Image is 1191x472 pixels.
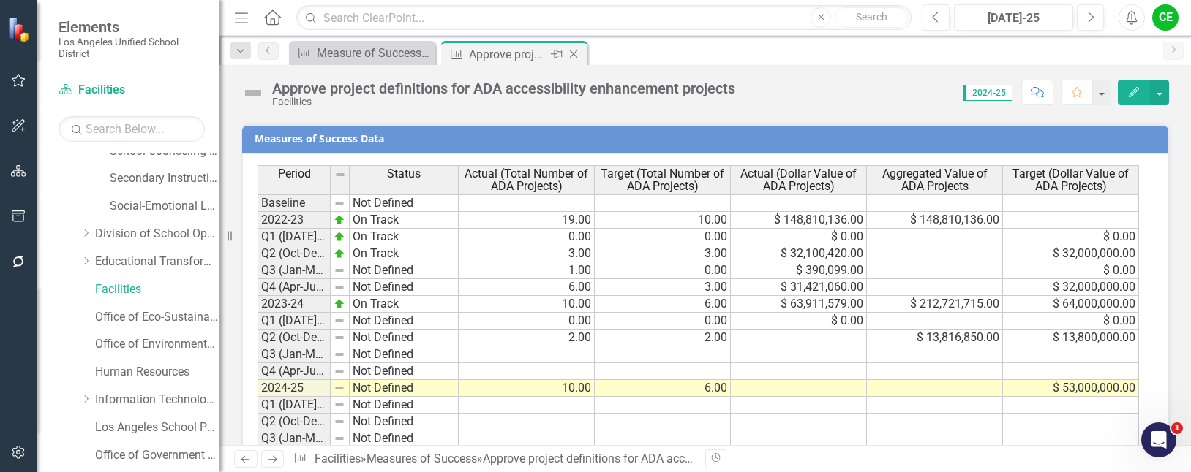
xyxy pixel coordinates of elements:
img: ClearPoint Strategy [7,16,33,42]
td: 2024-25 [258,380,331,397]
td: 19.00 [459,212,595,229]
td: $ 148,810,136.00 [867,212,1003,229]
a: Information Technology Services [95,392,219,408]
div: Measure of Success - Scorecard Report [317,44,432,62]
span: Actual (Total Number of ADA Projects) [462,167,591,193]
img: 8DAGhfEEPCf229AAAAAElFTkSuQmCC [334,433,345,444]
td: On Track [350,296,459,313]
td: Not Defined [350,279,459,296]
img: 8DAGhfEEPCf229AAAAAElFTkSuQmCC [334,315,345,327]
td: $ 32,000,000.00 [1003,279,1139,296]
a: Secondary Instruction [110,170,219,187]
td: Q3 (Jan-Mar)-25/26 [258,430,331,447]
td: Not Defined [350,397,459,414]
img: 8DAGhfEEPCf229AAAAAElFTkSuQmCC [334,264,345,276]
td: Not Defined [350,313,459,330]
td: $ 0.00 [731,313,867,330]
a: Human Resources [95,364,219,381]
img: 8DAGhfEEPCf229AAAAAElFTkSuQmCC [334,169,346,180]
td: $ 390,099.00 [731,262,867,279]
a: Measure of Success - Scorecard Report [293,44,432,62]
span: Actual (Dollar Value of ADA Projects) [734,167,863,193]
div: Facilities [272,96,735,107]
td: 2.00 [595,330,731,346]
span: Target (Total Number of ADA Projects) [598,167,727,193]
td: $ 32,000,000.00 [1003,245,1139,262]
td: $ 31,421,060.00 [731,279,867,296]
img: 8DAGhfEEPCf229AAAAAElFTkSuQmCC [334,399,345,411]
td: Q2 (Oct-Dec)-23/24 [258,245,331,262]
input: Search Below... [59,116,205,142]
td: $ 0.00 [1003,262,1139,279]
span: Status [387,167,421,180]
img: 8DAGhfEEPCf229AAAAAElFTkSuQmCC [334,332,345,343]
td: Q1 ([DATE]-Sep)-25/26 [258,397,331,414]
a: Facilities [59,82,205,99]
img: 8DAGhfEEPCf229AAAAAElFTkSuQmCC [334,416,345,427]
td: 2022-23 [258,212,331,229]
button: CE [1152,4,1179,31]
td: Q1 ([DATE]-Sep)-23/24 [258,229,331,245]
a: Office of Eco-Sustainability [95,309,219,326]
td: $ 64,000,000.00 [1003,296,1139,313]
a: Facilities [95,281,219,298]
td: Q1 ([DATE]-Sep)-24/25 [258,313,331,330]
td: 3.00 [459,245,595,262]
td: Not Defined [350,262,459,279]
td: 10.00 [459,380,595,397]
img: zOikAAAAAElFTkSuQmCC [334,231,345,243]
td: $ 13,816,850.00 [867,330,1003,346]
td: Q2 (Oct-Dec)-24/25 [258,330,331,346]
td: 0.00 [595,229,731,245]
td: 6.00 [595,380,731,397]
td: On Track [350,245,459,262]
td: 10.00 [459,296,595,313]
td: Not Defined [350,430,459,447]
td: 0.00 [595,313,731,330]
a: Facilities [315,452,361,465]
span: Elements [59,18,205,36]
td: 6.00 [459,279,595,296]
img: 8DAGhfEEPCf229AAAAAElFTkSuQmCC [334,382,345,394]
td: On Track [350,229,459,245]
td: 3.00 [595,245,731,262]
td: Q4 (Apr-Jun)-23/24 [258,279,331,296]
span: Aggregated Value of ADA Projects [870,167,999,193]
img: 8DAGhfEEPCf229AAAAAElFTkSuQmCC [334,281,345,293]
td: 0.00 [595,262,731,279]
div: [DATE]-25 [959,9,1068,27]
td: 6.00 [595,296,731,313]
td: Q4 (Apr-Jun)-24/25 [258,363,331,380]
img: 8DAGhfEEPCf229AAAAAElFTkSuQmCC [334,349,345,360]
td: Q3 (Jan-Mar)-24/25 [258,346,331,363]
td: $ 0.00 [1003,229,1139,245]
td: $ 63,911,579.00 [731,296,867,313]
td: Not Defined [350,380,459,397]
div: Approve project definitions for ADA accessibility enhancement projects [469,45,547,64]
img: 8DAGhfEEPCf229AAAAAElFTkSuQmCC [334,365,345,377]
small: Los Angeles Unified School District [59,36,205,60]
input: Search ClearPoint... [296,5,912,31]
a: Office of Government Relations [95,447,219,464]
td: 1.00 [459,262,595,279]
td: Not Defined [350,330,459,346]
td: Baseline [258,194,331,212]
td: $ 53,000,000.00 [1003,380,1139,397]
img: zOikAAAAAElFTkSuQmCC [334,248,345,259]
td: 10.00 [595,212,731,229]
td: $ 32,100,420.00 [731,245,867,262]
a: Measures of Success [367,452,477,465]
a: Social-Emotional Learning [110,198,219,215]
td: Not Defined [350,346,459,363]
span: 2024-25 [963,85,1012,101]
td: Q3 (Jan-Mar)-23/24 [258,262,331,279]
span: 1 [1171,422,1183,434]
td: $ 148,810,136.00 [731,212,867,229]
img: zOikAAAAAElFTkSuQmCC [334,298,345,310]
img: zOikAAAAAElFTkSuQmCC [334,214,345,226]
td: $ 0.00 [1003,313,1139,330]
td: 0.00 [459,229,595,245]
button: [DATE]-25 [954,4,1073,31]
a: Educational Transformation Office [95,254,219,270]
